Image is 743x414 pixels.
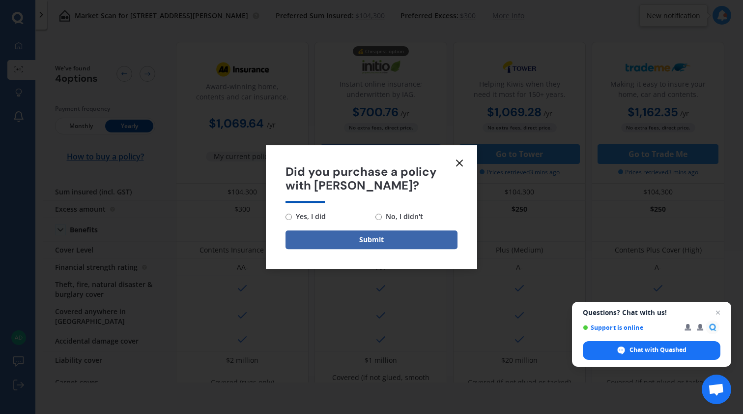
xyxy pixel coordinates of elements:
div: Chat with Quashed [583,341,720,360]
button: Submit [286,230,457,249]
span: Chat with Quashed [629,346,686,354]
div: Open chat [702,375,731,404]
span: Support is online [583,324,678,331]
input: No, I didn't [375,214,382,220]
span: Close chat [712,307,724,318]
span: Did you purchase a policy with [PERSON_NAME]? [286,165,457,193]
span: Questions? Chat with us! [583,309,720,317]
span: No, I didn't [382,211,423,223]
input: Yes, I did [286,214,292,220]
span: Yes, I did [292,211,326,223]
